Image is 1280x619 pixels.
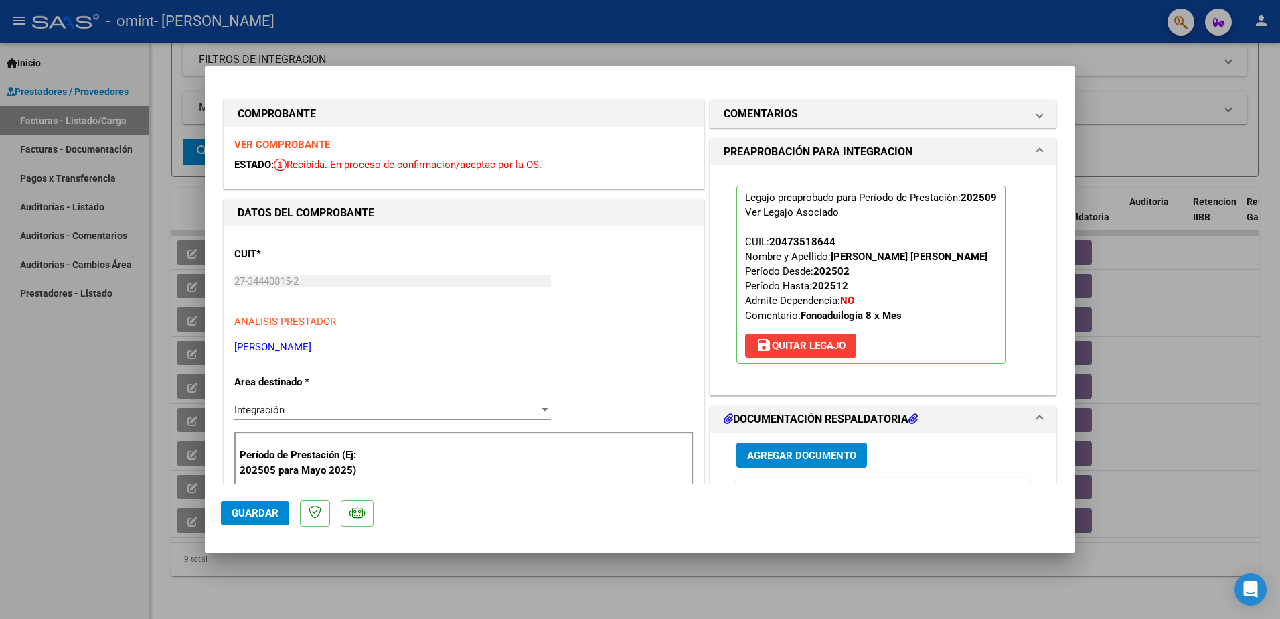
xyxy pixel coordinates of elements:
h1: COMENTARIOS [724,106,798,122]
mat-expansion-panel-header: COMENTARIOS [710,100,1056,127]
strong: [PERSON_NAME] [PERSON_NAME] [831,251,987,263]
p: Area destinado * [234,374,372,390]
span: Quitar Legajo [756,340,846,352]
a: VER COMPROBANTE [234,139,330,151]
datatable-header-cell: Subido [957,478,1024,507]
strong: COMPROBANTE [238,107,316,120]
strong: 202509 [961,192,997,204]
p: CUIT [234,247,372,262]
datatable-header-cell: Usuario [870,478,957,507]
button: Guardar [221,501,289,525]
mat-expansion-panel-header: PREAPROBACIÓN PARA INTEGRACION [710,139,1056,165]
span: Comentario: [745,309,902,322]
span: Agregar Documento [747,450,856,462]
datatable-header-cell: Acción [1024,478,1091,507]
strong: 202502 [813,265,850,277]
div: 20473518644 [769,234,835,249]
span: ESTADO: [234,159,274,171]
div: Ver Legajo Asociado [745,205,839,220]
div: PREAPROBACIÓN PARA INTEGRACION [710,165,1056,395]
mat-expansion-panel-header: DOCUMENTACIÓN RESPALDATORIA [710,406,1056,433]
strong: Fonoaduilogía 8 x Mes [801,309,902,322]
datatable-header-cell: Documento [770,478,870,507]
p: [PERSON_NAME] [234,340,694,355]
mat-icon: save [756,337,772,353]
p: Período de Prestación (Ej: 202505 para Mayo 2025) [240,448,374,478]
strong: NO [840,295,854,307]
button: Agregar Documento [736,443,867,468]
span: Guardar [232,507,278,519]
p: Legajo preaprobado para Período de Prestación: [736,186,1006,364]
span: CUIL: Nombre y Apellido: Período Desde: Período Hasta: Admite Dependencia: [745,236,987,322]
span: Recibida. En proceso de confirmacion/aceptac por la OS. [274,159,542,171]
span: ANALISIS PRESTADOR [234,316,336,328]
button: Quitar Legajo [745,334,856,358]
div: Open Intercom Messenger [1234,573,1267,606]
strong: DATOS DEL COMPROBANTE [238,206,374,219]
datatable-header-cell: ID [736,478,770,507]
strong: 202512 [812,280,848,292]
h1: DOCUMENTACIÓN RESPALDATORIA [724,411,918,427]
span: Integración [234,404,285,416]
h1: PREAPROBACIÓN PARA INTEGRACION [724,144,912,160]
